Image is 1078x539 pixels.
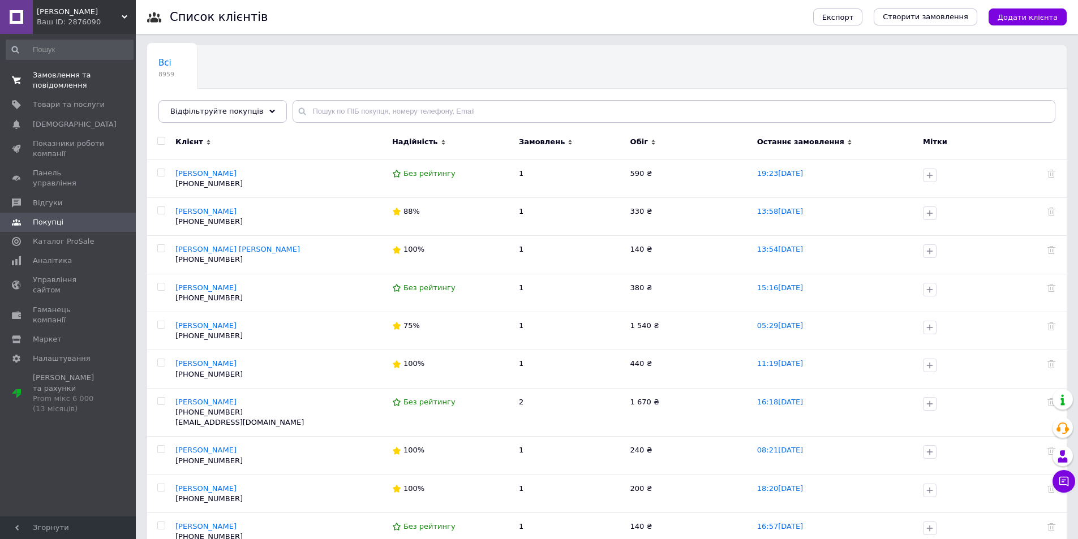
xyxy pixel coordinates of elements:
[757,359,803,368] a: 11:19[DATE]
[630,283,746,293] div: 380 ₴
[403,446,424,454] span: 100%
[175,169,237,178] span: [PERSON_NAME]
[630,484,746,494] div: 200 ₴
[170,10,268,24] h1: Список клієнтів
[630,137,648,147] span: Обіг
[1047,445,1055,455] div: Видалити
[33,119,117,130] span: [DEMOGRAPHIC_DATA]
[1047,397,1055,407] div: Видалити
[175,494,243,503] span: [PHONE_NUMBER]
[923,137,947,146] span: Мітки
[519,484,523,493] span: 1
[757,398,803,406] a: 16:18[DATE]
[519,283,523,292] span: 1
[989,8,1067,25] button: Додати клієнта
[33,394,105,414] div: Prom мікс 6 000 (13 місяців)
[175,255,243,264] span: [PHONE_NUMBER]
[175,283,237,292] a: [PERSON_NAME]
[874,8,977,25] a: Створити замовлення
[33,100,105,110] span: Товари та послуги
[33,217,63,227] span: Покупці
[175,408,243,416] span: [PHONE_NUMBER]
[175,331,243,340] span: [PHONE_NUMBER]
[630,359,746,369] div: 440 ₴
[33,256,72,266] span: Аналітика
[1047,521,1055,532] div: Видалити
[175,446,237,454] a: [PERSON_NAME]
[33,275,105,295] span: Управління сайтом
[33,70,105,90] span: Замовлення та повідомлення
[1047,359,1055,369] div: Видалити
[175,359,237,368] a: [PERSON_NAME]
[33,198,62,208] span: Відгуки
[757,169,803,178] a: 19:23[DATE]
[175,321,237,330] a: [PERSON_NAME]
[175,522,237,531] a: [PERSON_NAME]
[6,40,134,60] input: Пошук
[33,168,105,188] span: Панель управління
[998,13,1058,21] span: Додати клієнта
[175,245,300,253] a: [PERSON_NAME] [PERSON_NAME]
[519,169,523,178] span: 1
[757,446,803,454] a: 08:21[DATE]
[170,107,264,115] span: Відфільтруйте покупців
[158,58,171,68] span: Всі
[175,179,243,188] span: [PHONE_NUMBER]
[175,207,237,215] a: [PERSON_NAME]
[403,245,424,253] span: 100%
[757,137,844,147] span: Останнє замовлення
[403,484,424,493] span: 100%
[175,398,237,406] a: [PERSON_NAME]
[1047,321,1055,331] div: Видалити
[630,169,746,179] div: 590 ₴
[175,418,304,426] span: [EMAIL_ADDRESS][DOMAIN_NAME]
[175,484,237,493] a: [PERSON_NAME]
[403,522,456,531] span: Без рейтингу
[519,522,523,531] span: 1
[1047,206,1055,217] div: Видалити
[403,398,456,406] span: Без рейтингу
[403,321,420,330] span: 75%
[757,484,803,493] a: 18:20[DATE]
[1047,169,1055,179] div: Видалити
[519,137,565,147] span: Замовлень
[519,245,523,253] span: 1
[403,359,424,368] span: 100%
[403,207,420,215] span: 88%
[158,70,174,79] span: 8959
[883,12,968,22] span: Створити замовлення
[822,13,854,21] span: Експорт
[33,373,105,414] span: [PERSON_NAME] та рахунки
[757,207,803,215] a: 13:58[DATE]
[37,17,136,27] div: Ваш ID: 2876090
[519,398,523,406] span: 2
[519,321,523,330] span: 1
[630,244,746,255] div: 140 ₴
[37,7,122,17] span: MiSu
[1047,484,1055,494] div: Видалити
[392,137,438,147] span: Надійність
[33,353,91,364] span: Налаштування
[1053,470,1075,493] button: Чат з покупцем
[33,334,62,344] span: Маркет
[519,207,523,215] span: 1
[175,456,243,465] span: [PHONE_NUMBER]
[1047,283,1055,293] div: Видалити
[757,245,803,253] a: 13:54[DATE]
[33,139,105,159] span: Показники роботи компанії
[630,445,746,455] div: 240 ₴
[813,8,863,25] button: Експорт
[630,397,746,407] div: 1 670 ₴
[403,169,456,178] span: Без рейтингу
[519,446,523,454] span: 1
[175,137,203,147] span: Клієнт
[630,321,746,331] div: 1 540 ₴
[175,294,243,302] span: [PHONE_NUMBER]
